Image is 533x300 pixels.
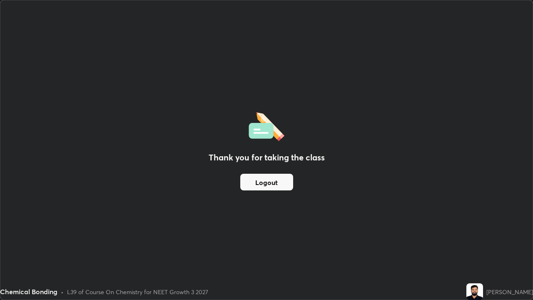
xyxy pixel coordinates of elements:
div: L39 of Course On Chemistry for NEET Growth 3 2027 [67,287,208,296]
button: Logout [240,174,293,190]
h2: Thank you for taking the class [209,151,325,164]
div: [PERSON_NAME] [486,287,533,296]
div: • [61,287,64,296]
img: 4925d321413647ba8554cd8cd00796ad.jpg [466,283,483,300]
img: offlineFeedback.1438e8b3.svg [249,110,284,141]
